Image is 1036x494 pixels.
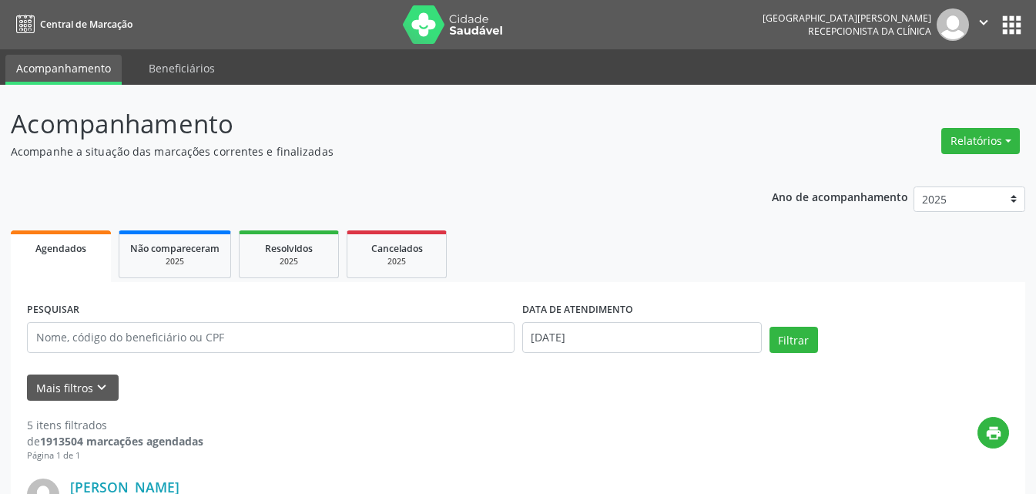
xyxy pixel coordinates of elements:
div: 2025 [358,256,435,267]
div: Página 1 de 1 [27,449,203,462]
span: Agendados [35,242,86,255]
span: Central de Marcação [40,18,132,31]
span: Resolvidos [265,242,313,255]
button: print [977,417,1009,449]
a: Acompanhamento [5,55,122,85]
a: Beneficiários [138,55,226,82]
div: 2025 [250,256,327,267]
label: PESQUISAR [27,298,79,322]
button: apps [998,12,1025,39]
input: Nome, código do beneficiário ou CPF [27,322,515,353]
p: Acompanhamento [11,105,721,143]
div: de [27,433,203,449]
button:  [969,8,998,41]
button: Filtrar [769,327,818,353]
img: img [937,8,969,41]
i: keyboard_arrow_down [93,379,110,396]
span: Cancelados [371,242,423,255]
button: Relatórios [941,128,1020,154]
div: 5 itens filtrados [27,417,203,433]
label: DATA DE ATENDIMENTO [522,298,633,322]
i:  [975,14,992,31]
strong: 1913504 marcações agendadas [40,434,203,449]
p: Acompanhe a situação das marcações correntes e finalizadas [11,143,721,160]
div: [GEOGRAPHIC_DATA][PERSON_NAME] [763,12,931,25]
button: Mais filtroskeyboard_arrow_down [27,375,119,402]
p: Ano de acompanhamento [772,187,908,206]
input: Selecione um intervalo [522,322,762,353]
i: print [985,425,1002,442]
span: Não compareceram [130,242,220,255]
div: 2025 [130,256,220,267]
span: Recepcionista da clínica [808,25,931,38]
a: Central de Marcação [11,12,132,37]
